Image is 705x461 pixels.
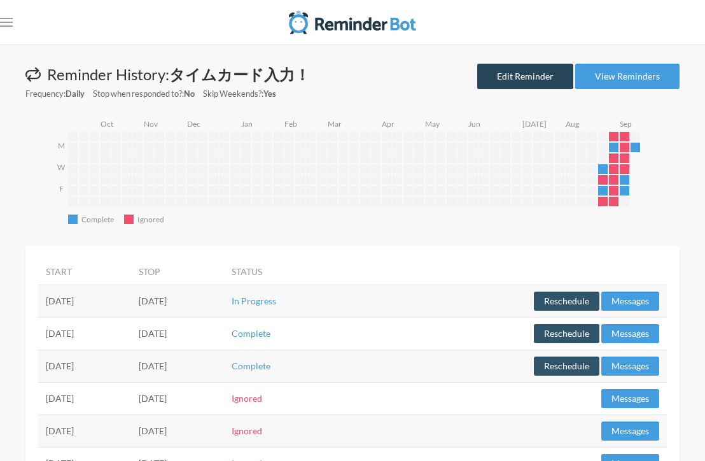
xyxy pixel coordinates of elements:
[25,64,310,85] h1: Reminder History:
[289,10,416,35] img: Reminder Bot
[38,285,131,317] td: [DATE]
[38,382,131,415] td: [DATE]
[224,285,365,317] td: In Progress
[131,259,224,285] th: Stop
[601,324,659,343] button: Messages
[224,317,365,350] td: Complete
[169,65,310,83] strong: タイムカード入力！
[224,382,365,415] td: Ignored
[131,415,224,447] td: [DATE]
[263,89,276,99] strong: Yes
[131,350,224,382] td: [DATE]
[57,162,66,172] text: W
[203,88,276,100] small: Skip Weekends?:
[601,422,659,441] button: Messages
[131,285,224,317] td: [DATE]
[187,119,200,129] text: Dec
[328,119,342,129] text: Mar
[38,350,131,382] td: [DATE]
[534,324,599,343] button: Reschedule
[25,88,85,100] small: Frequency:
[284,119,297,129] text: Feb
[566,119,579,129] text: Aug
[93,88,195,100] small: Stop when responded to?:
[59,184,64,194] text: F
[58,141,65,150] text: M
[534,292,599,311] button: Reschedule
[534,357,599,376] button: Reschedule
[224,415,365,447] td: Ignored
[144,119,158,129] text: Nov
[38,415,131,447] td: [DATE]
[184,89,195,99] strong: No
[477,64,573,89] a: Edit Reminder
[601,357,659,376] button: Messages
[575,64,680,89] a: View Reminders
[38,317,131,350] td: [DATE]
[425,119,440,129] text: May
[224,259,365,285] th: Status
[382,119,394,129] text: Apr
[522,119,547,129] text: [DATE]
[601,292,659,311] button: Messages
[81,215,114,224] text: Complete
[131,382,224,415] td: [DATE]
[241,119,253,129] text: Jan
[137,215,164,224] text: Ignored
[601,389,659,408] button: Messages
[38,259,131,285] th: Start
[131,317,224,350] td: [DATE]
[224,350,365,382] td: Complete
[468,119,480,129] text: Jun
[620,119,632,129] text: Sep
[66,89,85,99] strong: Daily
[101,119,114,129] text: Oct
